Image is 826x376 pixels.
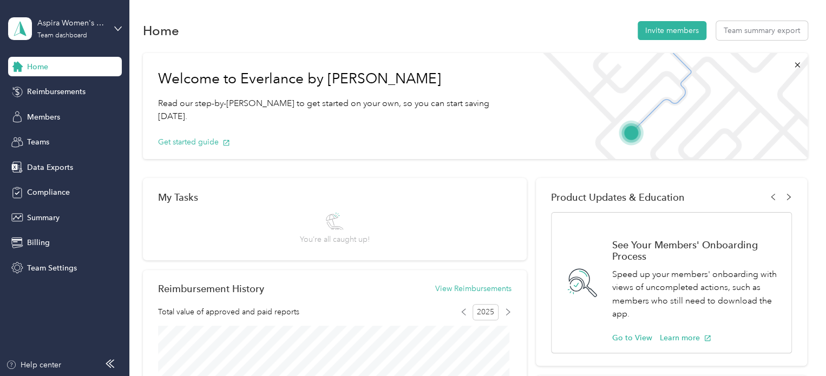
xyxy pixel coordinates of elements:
[158,192,512,203] div: My Tasks
[27,187,70,198] span: Compliance
[551,192,685,203] span: Product Updates & Education
[37,17,105,29] div: Aspira Women's Health
[27,86,86,97] span: Reimbursements
[435,283,512,294] button: View Reimbursements
[158,70,517,88] h1: Welcome to Everlance by [PERSON_NAME]
[638,21,706,40] button: Invite members
[660,332,711,344] button: Learn more
[300,234,370,245] span: You’re all caught up!
[765,315,826,376] iframe: Everlance-gr Chat Button Frame
[27,111,60,123] span: Members
[37,32,87,39] div: Team dashboard
[158,283,264,294] h2: Reimbursement History
[27,136,49,148] span: Teams
[716,21,808,40] button: Team summary export
[158,97,517,123] p: Read our step-by-[PERSON_NAME] to get started on your own, so you can start saving [DATE].
[473,304,499,320] span: 2025
[27,61,48,72] span: Home
[612,332,652,344] button: Go to View
[158,306,299,318] span: Total value of approved and paid reports
[158,136,230,148] button: Get started guide
[143,25,179,36] h1: Home
[27,162,73,173] span: Data Exports
[6,359,61,371] button: Help center
[27,262,77,274] span: Team Settings
[532,53,807,159] img: Welcome to everlance
[612,239,780,262] h1: See Your Members' Onboarding Process
[612,268,780,321] p: Speed up your members' onboarding with views of uncompleted actions, such as members who still ne...
[27,212,60,223] span: Summary
[27,237,50,248] span: Billing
